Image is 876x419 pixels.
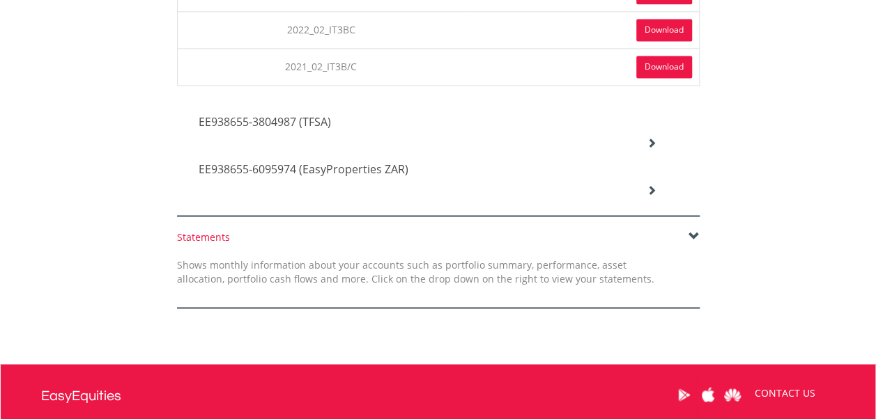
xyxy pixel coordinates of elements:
[636,19,692,41] a: Download
[177,230,700,244] div: Statements
[199,161,408,177] span: EE938655-6095974 (EasyProperties ZAR)
[672,373,696,416] a: Google Play
[721,373,745,416] a: Huawei
[696,373,721,416] a: Apple
[167,258,665,286] div: Shows monthly information about your accounts such as portfolio summary, performance, asset alloc...
[745,373,825,412] a: CONTACT US
[177,48,465,85] td: 2021_02_IT3B/C
[636,56,692,78] a: Download
[177,11,465,48] td: 2022_02_IT3BC
[199,114,331,129] span: EE938655-3804987 (TFSA)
